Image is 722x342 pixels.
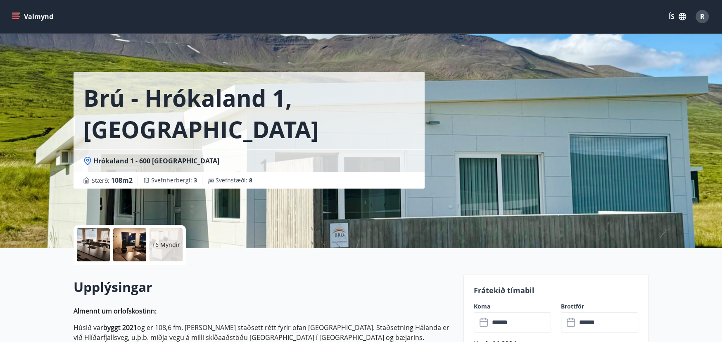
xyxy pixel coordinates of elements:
span: 8 [249,176,252,184]
button: ÍS [664,9,691,24]
p: +6 Myndir [152,241,180,249]
strong: byggt 2021 [103,323,137,332]
span: Svefnstæði : [216,176,252,184]
button: R [692,7,712,26]
button: menu [10,9,57,24]
span: Hrókaland 1 - 600 [GEOGRAPHIC_DATA] [93,156,219,165]
span: 3 [194,176,197,184]
label: Brottför [561,302,638,311]
label: Koma [474,302,551,311]
p: Frátekið tímabil [474,285,638,296]
h2: Upplýsingar [74,278,454,296]
span: R [700,12,705,21]
span: Svefnherbergi : [151,176,197,184]
strong: Almennt um orlofskostinn: [74,306,157,316]
h1: Brú - Hrókaland 1, [GEOGRAPHIC_DATA] [83,82,415,145]
span: 108 m2 [111,176,133,185]
span: Stærð : [92,175,133,185]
